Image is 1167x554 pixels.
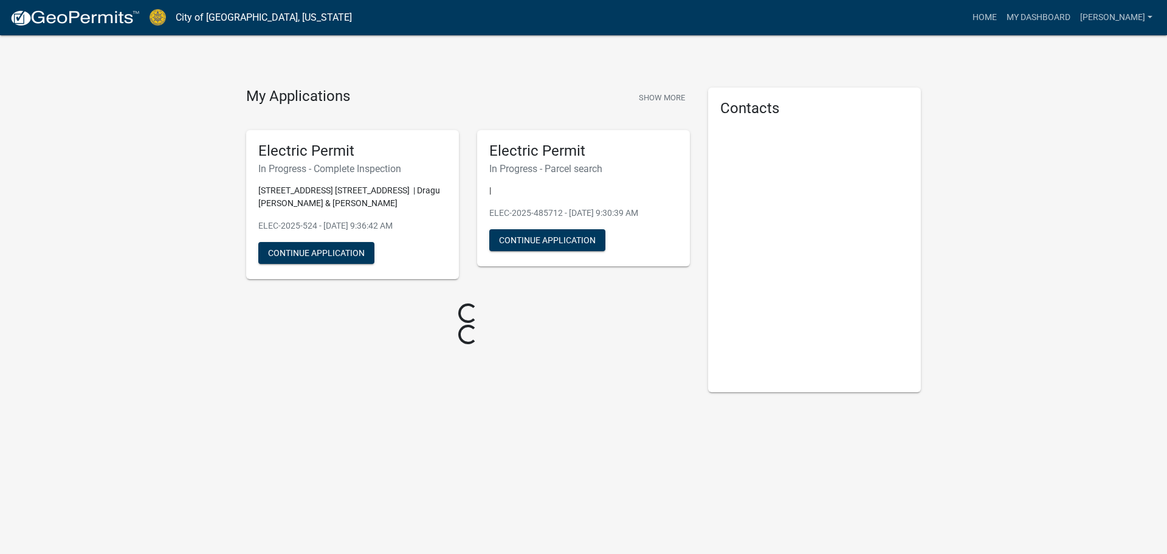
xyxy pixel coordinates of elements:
[489,207,678,220] p: ELEC-2025-485712 - [DATE] 9:30:39 AM
[489,163,678,175] h6: In Progress - Parcel search
[258,184,447,210] p: [STREET_ADDRESS] [STREET_ADDRESS] | Dragu [PERSON_NAME] & [PERSON_NAME]
[1002,6,1075,29] a: My Dashboard
[968,6,1002,29] a: Home
[258,220,447,232] p: ELEC-2025-524 - [DATE] 9:36:42 AM
[489,184,678,197] p: |
[634,88,690,108] button: Show More
[1075,6,1157,29] a: [PERSON_NAME]
[150,9,166,26] img: City of Jeffersonville, Indiana
[176,7,352,28] a: City of [GEOGRAPHIC_DATA], [US_STATE]
[258,163,447,175] h6: In Progress - Complete Inspection
[258,142,447,160] h5: Electric Permit
[489,142,678,160] h5: Electric Permit
[720,100,909,117] h5: Contacts
[246,88,350,106] h4: My Applications
[258,242,374,264] button: Continue Application
[489,229,605,251] button: Continue Application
